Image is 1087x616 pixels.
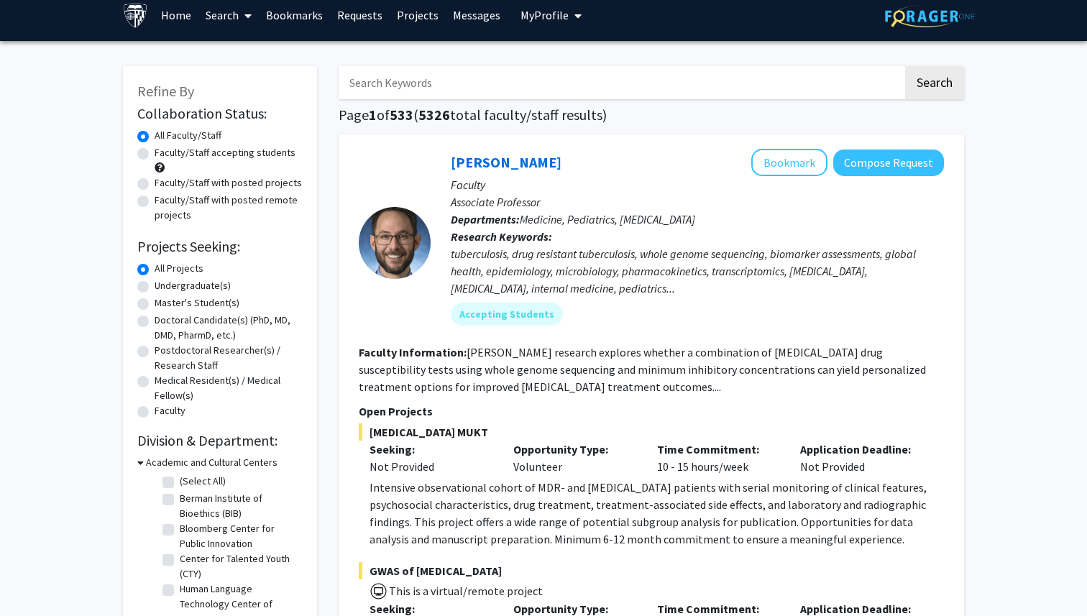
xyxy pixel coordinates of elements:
p: Faculty [451,176,944,193]
span: Medicine, Pediatrics, [MEDICAL_DATA] [520,212,695,226]
fg-read-more: [PERSON_NAME] research explores whether a combination of [MEDICAL_DATA] drug susceptibility tests... [359,345,926,394]
span: GWAS of [MEDICAL_DATA] [359,562,944,579]
label: Master's Student(s) [155,295,239,311]
label: All Faculty/Staff [155,128,221,143]
label: Postdoctoral Researcher(s) / Research Staff [155,343,303,373]
h1: Page of ( total faculty/staff results) [339,106,964,124]
label: Bloomberg Center for Public Innovation [180,521,299,551]
p: Associate Professor [451,193,944,211]
label: Center for Talented Youth (CTY) [180,551,299,581]
iframe: Chat [11,551,61,605]
div: 10 - 15 hours/week [646,441,790,475]
button: Compose Request to Jeffrey Tornheim [833,150,944,176]
p: Time Commitment: [657,441,779,458]
div: Not Provided [789,441,933,475]
label: All Projects [155,261,203,276]
h3: Academic and Cultural Centers [146,455,278,470]
div: tuberculosis, drug resistant tuberculosis, whole genome sequencing, biomarker assessments, global... [451,245,944,297]
span: This is a virtual/remote project [387,584,543,598]
b: Departments: [451,212,520,226]
div: Volunteer [503,441,646,475]
p: Open Projects [359,403,944,420]
input: Search Keywords [339,66,903,99]
label: Faculty/Staff with posted remote projects [155,193,303,223]
span: 1 [369,106,377,124]
label: Undergraduate(s) [155,278,231,293]
mat-chip: Accepting Students [451,303,563,326]
button: Search [905,66,964,99]
span: 533 [390,106,413,124]
label: Medical Resident(s) / Medical Fellow(s) [155,373,303,403]
h2: Division & Department: [137,432,303,449]
label: Faculty [155,403,185,418]
span: [MEDICAL_DATA] MUKT [359,423,944,441]
p: Opportunity Type: [513,441,636,458]
p: Seeking: [370,441,492,458]
label: Doctoral Candidate(s) (PhD, MD, DMD, PharmD, etc.) [155,313,303,343]
p: Application Deadline: [800,441,922,458]
b: Research Keywords: [451,229,552,244]
p: Intensive observational cohort of MDR- and [MEDICAL_DATA] patients with serial monitoring of clin... [370,479,944,548]
span: 5326 [418,106,450,124]
span: My Profile [520,8,569,22]
a: [PERSON_NAME] [451,153,561,171]
h2: Projects Seeking: [137,238,303,255]
label: Berman Institute of Bioethics (BIB) [180,491,299,521]
button: Add Jeffrey Tornheim to Bookmarks [751,149,827,176]
label: Faculty/Staff with posted projects [155,175,302,190]
label: (Select All) [180,474,226,489]
label: Faculty/Staff accepting students [155,145,295,160]
img: ForagerOne Logo [885,5,975,27]
span: Refine By [137,82,194,100]
h2: Collaboration Status: [137,105,303,122]
b: Faculty Information: [359,345,467,359]
div: Not Provided [370,458,492,475]
img: Johns Hopkins University Logo [123,3,148,28]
